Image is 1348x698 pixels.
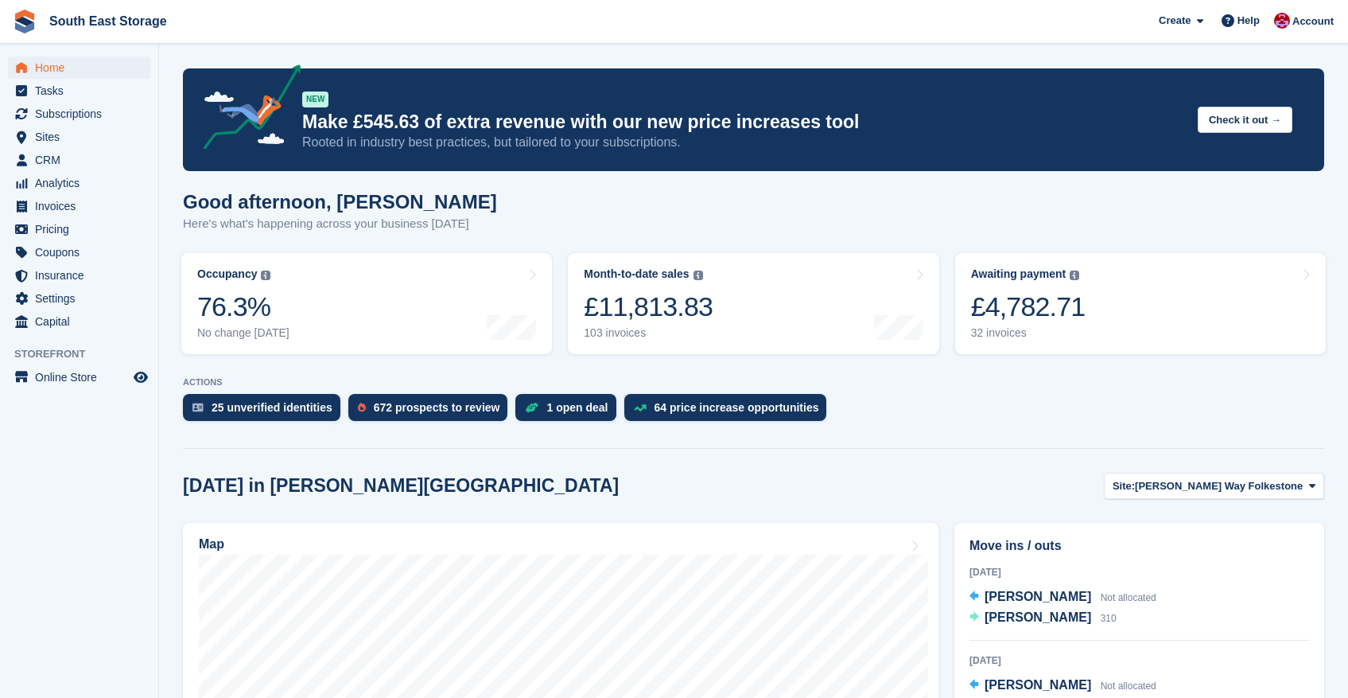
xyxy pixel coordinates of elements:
[8,366,150,388] a: menu
[8,241,150,263] a: menu
[43,8,173,34] a: South East Storage
[35,310,130,333] span: Capital
[515,394,623,429] a: 1 open deal
[969,653,1309,668] div: [DATE]
[8,264,150,287] a: menu
[969,536,1309,556] h2: Move ins / outs
[35,80,130,102] span: Tasks
[8,126,150,148] a: menu
[183,394,348,429] a: 25 unverified identities
[1113,478,1135,494] span: Site:
[1101,613,1117,624] span: 310
[1101,680,1156,692] span: Not allocated
[8,57,150,79] a: menu
[985,610,1091,624] span: [PERSON_NAME]
[969,565,1309,579] div: [DATE]
[1198,107,1292,133] button: Check it out →
[183,475,619,497] h2: [DATE] in [PERSON_NAME][GEOGRAPHIC_DATA]
[584,267,689,281] div: Month-to-date sales
[955,253,1326,354] a: Awaiting payment £4,782.71 32 invoices
[190,64,301,155] img: price-adjustments-announcement-icon-8257ccfd72463d97f412b2fc003d46551f7dbcb40ab6d574587a9cd5c0d94...
[35,195,130,217] span: Invoices
[302,111,1185,134] p: Make £545.63 of extra revenue with our new price increases tool
[969,608,1117,629] a: [PERSON_NAME] 310
[568,253,938,354] a: Month-to-date sales £11,813.83 103 invoices
[8,287,150,310] a: menu
[35,149,130,171] span: CRM
[197,291,289,323] div: 76.3%
[13,10,37,33] img: stora-icon-8386f47178a22dfd0bd8f6a31ec36ba5ce8667c1dd55bd0f319d3a0aa187defe.svg
[131,368,150,387] a: Preview store
[302,92,328,107] div: NEW
[1070,271,1079,280] img: icon-info-grey-7440780725fd019a000dd9b08b2336e03edf1995a4989e88bcd33f0948082b44.svg
[693,271,703,280] img: icon-info-grey-7440780725fd019a000dd9b08b2336e03edf1995a4989e88bcd33f0948082b44.svg
[971,326,1086,340] div: 32 invoices
[35,57,130,79] span: Home
[985,678,1091,692] span: [PERSON_NAME]
[1135,478,1303,494] span: [PERSON_NAME] Way Folkestone
[8,310,150,333] a: menu
[525,402,538,413] img: deal-1b604bf984904fb50ccaf53a9ad4b4a5d6e5aea283cecdc64d6e3604feb123c2.svg
[1101,592,1156,603] span: Not allocated
[348,394,516,429] a: 672 prospects to review
[8,218,150,240] a: menu
[546,401,608,414] div: 1 open deal
[8,172,150,194] a: menu
[212,401,332,414] div: 25 unverified identities
[8,195,150,217] a: menu
[183,215,497,233] p: Here's what's happening across your business [DATE]
[1104,473,1324,499] button: Site: [PERSON_NAME] Way Folkestone
[584,326,713,340] div: 103 invoices
[1159,13,1191,29] span: Create
[985,590,1091,603] span: [PERSON_NAME]
[1237,13,1260,29] span: Help
[358,403,366,412] img: prospect-51fa495bee0391a8d652442698ab0144808aea92771e9ea1ae160a38d050c398.svg
[655,401,819,414] div: 64 price increase opportunities
[971,267,1066,281] div: Awaiting payment
[192,403,204,412] img: verify_identity-adf6edd0f0f0b5bbfe63781bf79b02c33cf7c696d77639b501bdc392416b5a36.svg
[35,218,130,240] span: Pricing
[35,366,130,388] span: Online Store
[35,287,130,310] span: Settings
[261,271,270,280] img: icon-info-grey-7440780725fd019a000dd9b08b2336e03edf1995a4989e88bcd33f0948082b44.svg
[8,149,150,171] a: menu
[374,401,500,414] div: 672 prospects to review
[8,80,150,102] a: menu
[969,676,1156,696] a: [PERSON_NAME] Not allocated
[624,394,835,429] a: 64 price increase opportunities
[35,264,130,287] span: Insurance
[8,103,150,125] a: menu
[14,346,158,362] span: Storefront
[183,377,1324,388] p: ACTIONS
[199,537,224,552] h2: Map
[35,241,130,263] span: Coupons
[35,103,130,125] span: Subscriptions
[1292,14,1334,29] span: Account
[634,404,647,411] img: price_increase_opportunities-93ffe204e8149a01c8c9dc8f82e8f89637d9d84a8eef4429ea346261dce0b2c0.svg
[1274,13,1290,29] img: Roger Norris
[35,172,130,194] span: Analytics
[971,291,1086,323] div: £4,782.71
[584,291,713,323] div: £11,813.83
[197,267,257,281] div: Occupancy
[197,326,289,340] div: No change [DATE]
[35,126,130,148] span: Sites
[969,587,1156,608] a: [PERSON_NAME] Not allocated
[181,253,552,354] a: Occupancy 76.3% No change [DATE]
[183,191,497,213] h1: Good afternoon, [PERSON_NAME]
[302,134,1185,151] p: Rooted in industry best practices, but tailored to your subscriptions.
